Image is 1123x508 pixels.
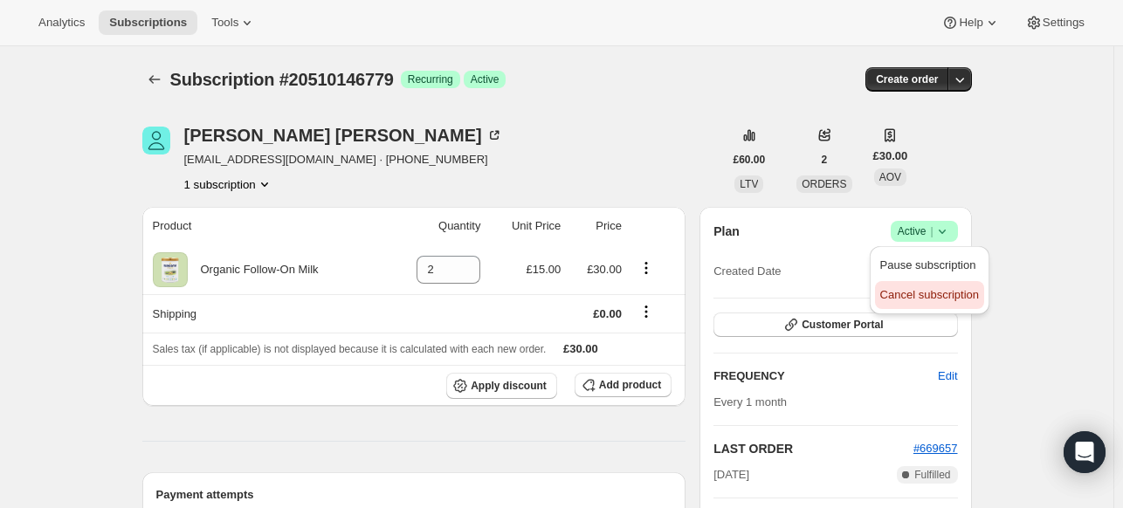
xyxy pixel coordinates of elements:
th: Product [142,207,387,245]
span: Fulfilled [914,468,950,482]
button: Settings [1015,10,1095,35]
span: ORDERS [802,178,846,190]
span: Settings [1043,16,1085,30]
span: LTV [740,178,758,190]
span: Recurring [408,72,453,86]
button: Shipping actions [632,302,660,321]
span: £60.00 [734,153,766,167]
button: Tools [201,10,266,35]
span: Help [959,16,982,30]
span: [EMAIL_ADDRESS][DOMAIN_NAME] · [PHONE_NUMBER] [184,151,503,168]
div: Open Intercom Messenger [1064,431,1106,473]
span: | [930,224,933,238]
div: Organic Follow-On Milk [188,261,319,278]
span: Active [898,223,951,240]
span: AOV [879,171,901,183]
button: #669657 [913,440,958,457]
span: [DATE] [713,466,749,484]
button: Edit [927,362,968,390]
button: Pause subscription [875,251,984,279]
span: £15.00 [527,263,561,276]
th: Price [566,207,627,245]
button: Customer Portal [713,312,957,337]
th: Unit Price [486,207,566,245]
span: Edit [938,367,957,385]
img: product img [153,252,188,287]
span: Created Date [713,263,781,280]
span: Subscriptions [109,16,187,30]
span: Subscription #20510146779 [170,70,394,89]
h2: FREQUENCY [713,367,938,385]
h2: Payment attempts [156,486,672,504]
button: Add product [575,373,672,397]
button: Subscriptions [142,67,167,92]
button: 2 [811,148,838,172]
button: Analytics [28,10,95,35]
span: Analytics [38,16,85,30]
th: Quantity [386,207,486,245]
button: £60.00 [723,148,776,172]
a: #669657 [913,442,958,455]
button: Create order [865,67,948,92]
span: Create order [876,72,938,86]
button: Apply discount [446,373,557,399]
span: £30.00 [563,342,598,355]
span: Active [471,72,499,86]
span: Cancel subscription [880,288,979,301]
div: [PERSON_NAME] [PERSON_NAME] [184,127,503,144]
button: Subscriptions [99,10,197,35]
button: Cancel subscription [875,281,984,309]
button: Help [931,10,1010,35]
th: Shipping [142,294,387,333]
span: £30.00 [587,263,622,276]
span: 2 [822,153,828,167]
span: Add product [599,378,661,392]
span: Sales tax (if applicable) is not displayed because it is calculated with each new order. [153,343,547,355]
span: Pause subscription [880,258,976,271]
span: Customer Portal [802,318,883,332]
span: Every 1 month [713,395,787,408]
span: £30.00 [873,148,908,165]
span: £0.00 [593,307,622,320]
h2: Plan [713,223,740,240]
span: Mitali Kanitkar [142,127,170,154]
span: Apply discount [471,379,547,393]
span: Tools [211,16,238,30]
button: Product actions [184,175,273,193]
button: Product actions [632,258,660,278]
h2: LAST ORDER [713,440,913,457]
